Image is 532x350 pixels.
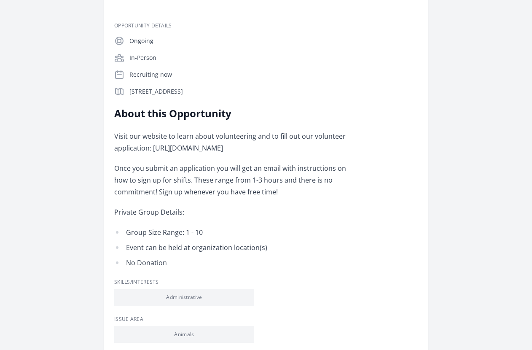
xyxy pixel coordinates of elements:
[114,279,418,285] h3: Skills/Interests
[129,54,418,62] p: In-Person
[114,257,361,269] li: No Donation
[129,87,418,96] p: [STREET_ADDRESS]
[129,37,418,45] p: Ongoing
[129,70,418,79] p: Recruiting now
[114,162,361,198] p: Once you submit an application you will get an email with instructions on how to sign up for shif...
[114,326,254,343] li: Animals
[114,130,361,154] p: Visit our website to learn about volunteering and to fill out our volunteer application: [URL][DO...
[114,242,361,253] li: Event can be held at organization location(s)
[114,107,361,120] h2: About this Opportunity
[114,206,361,218] p: Private Group Details:
[114,22,418,29] h3: Opportunity Details
[114,289,254,306] li: Administrative
[114,226,361,238] li: Group Size Range: 1 - 10
[114,316,418,323] h3: Issue area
